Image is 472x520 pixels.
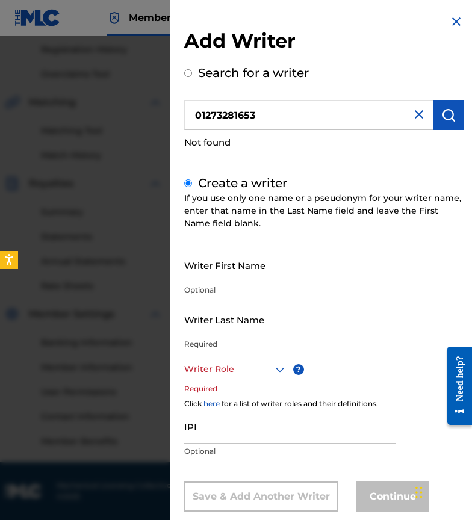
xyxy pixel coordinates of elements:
[203,399,220,408] a: here
[107,11,122,25] img: Top Rightsholder
[415,474,423,510] div: Drag
[14,9,61,26] img: MLC Logo
[184,29,464,57] h2: Add Writer
[184,398,464,409] div: Click for a list of writer roles and their definitions.
[198,176,287,190] label: Create a writer
[438,336,472,436] iframe: Resource Center
[293,364,304,375] span: ?
[129,11,171,25] span: Member
[184,446,396,457] p: Optional
[198,66,309,80] label: Search for a writer
[184,130,464,156] div: Not found
[184,100,433,130] input: Search writer's name or IPI Number
[184,383,230,410] p: Required
[441,108,456,122] img: Search Works
[412,462,472,520] iframe: Chat Widget
[412,107,426,122] img: close
[184,285,396,296] p: Optional
[184,192,464,230] div: If you use only one name or a pseudonym for your writer name, enter that name in the Last Name fi...
[184,339,396,350] p: Required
